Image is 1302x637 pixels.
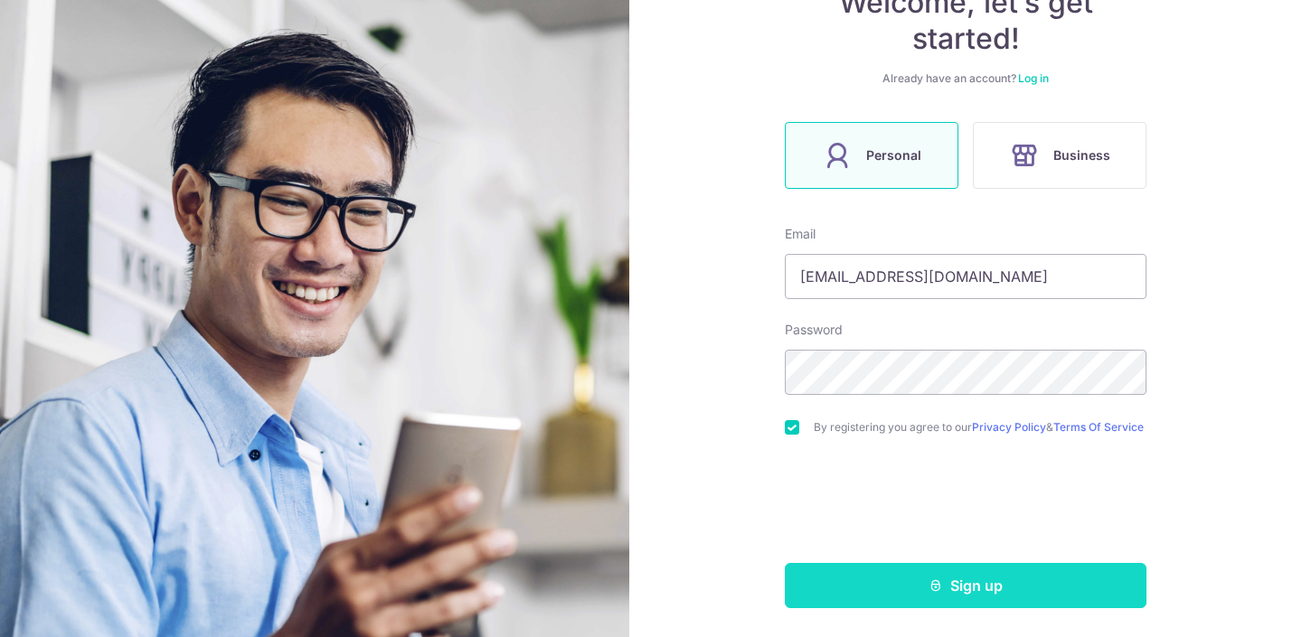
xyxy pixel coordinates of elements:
a: Privacy Policy [972,420,1046,434]
a: Terms Of Service [1053,420,1144,434]
label: Email [785,225,816,243]
span: Personal [866,145,921,166]
span: Business [1053,145,1110,166]
button: Sign up [785,563,1146,608]
a: Log in [1018,71,1049,85]
a: Personal [778,122,966,189]
div: Already have an account? [785,71,1146,86]
label: By registering you agree to our & [814,420,1146,435]
iframe: reCAPTCHA [828,471,1103,541]
input: Enter your Email [785,254,1146,299]
a: Business [966,122,1154,189]
label: Password [785,321,843,339]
